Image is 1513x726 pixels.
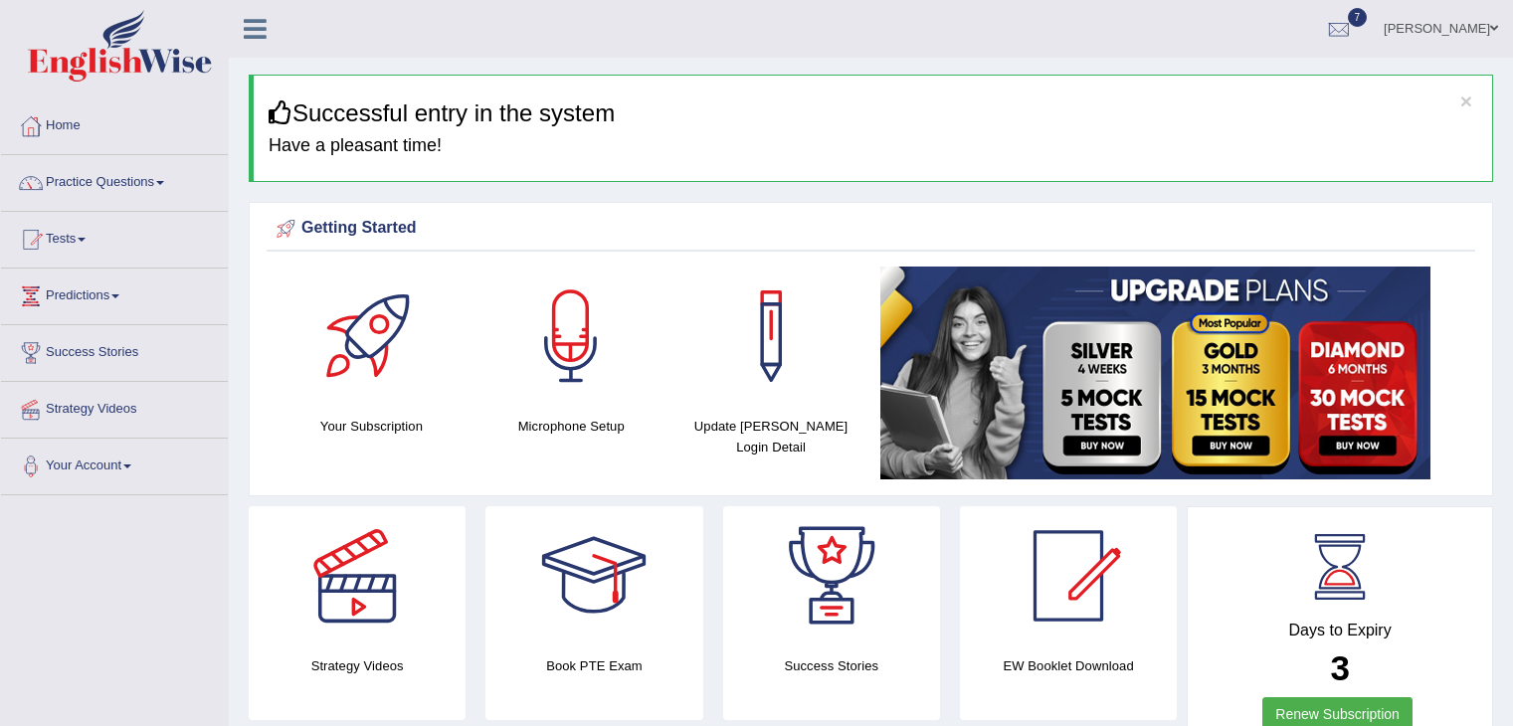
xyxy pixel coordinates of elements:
[282,416,462,437] h4: Your Subscription
[269,100,1477,126] h3: Successful entry in the system
[1,212,228,262] a: Tests
[1,269,228,318] a: Predictions
[1210,622,1470,639] h4: Days to Expiry
[723,655,940,676] h4: Success Stories
[1,98,228,148] a: Home
[681,416,861,457] h4: Update [PERSON_NAME] Login Detail
[1,325,228,375] a: Success Stories
[249,655,466,676] h4: Strategy Videos
[1348,8,1368,27] span: 7
[1460,91,1472,111] button: ×
[272,214,1470,244] div: Getting Started
[1,155,228,205] a: Practice Questions
[269,136,1477,156] h4: Have a pleasant time!
[880,267,1430,479] img: small5.jpg
[1,382,228,432] a: Strategy Videos
[960,655,1177,676] h4: EW Booklet Download
[481,416,662,437] h4: Microphone Setup
[1,439,228,488] a: Your Account
[485,655,702,676] h4: Book PTE Exam
[1330,648,1349,687] b: 3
